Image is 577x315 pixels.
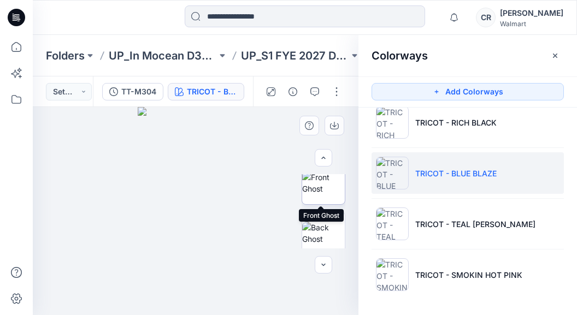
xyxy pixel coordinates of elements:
[376,258,409,291] img: TRICOT - SMOKIN HOT PINK
[500,20,563,28] div: Walmart
[415,117,497,128] p: TRICOT - RICH BLACK
[168,83,244,100] button: TRICOT - BLUE BLAZE
[376,106,409,139] img: TRICOT - RICH BLACK
[102,83,163,100] button: TT-M304
[376,207,409,240] img: TRICOT - TEAL MOSs
[476,8,496,27] div: CR
[372,49,428,62] h2: Colorways
[284,83,302,100] button: Details
[415,269,522,281] p: TRICOT - SMOKIN HOT PINK
[372,83,564,100] button: Add Colorways
[46,48,85,63] a: Folders
[241,48,349,63] a: UP_S1 FYE 2027 D34 YA TIME & True Swim InMocean
[121,86,156,98] div: TT-M304
[415,218,535,230] p: TRICOT - TEAL [PERSON_NAME]
[302,222,345,245] img: Back Ghost
[138,107,254,315] img: eyJhbGciOiJIUzI1NiIsImtpZCI6IjAiLCJzbHQiOiJzZXMiLCJ0eXAiOiJKV1QifQ.eyJkYXRhIjp7InR5cGUiOiJzdG9yYW...
[109,48,217,63] a: UP_In Mocean D34 Time & Tru Swim
[500,7,563,20] div: [PERSON_NAME]
[187,86,237,98] div: TRICOT - BLUE BLAZE
[415,168,497,179] p: TRICOT - BLUE BLAZE
[302,171,345,194] img: Front Ghost
[376,157,409,189] img: TRICOT - BLUE BLAZE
